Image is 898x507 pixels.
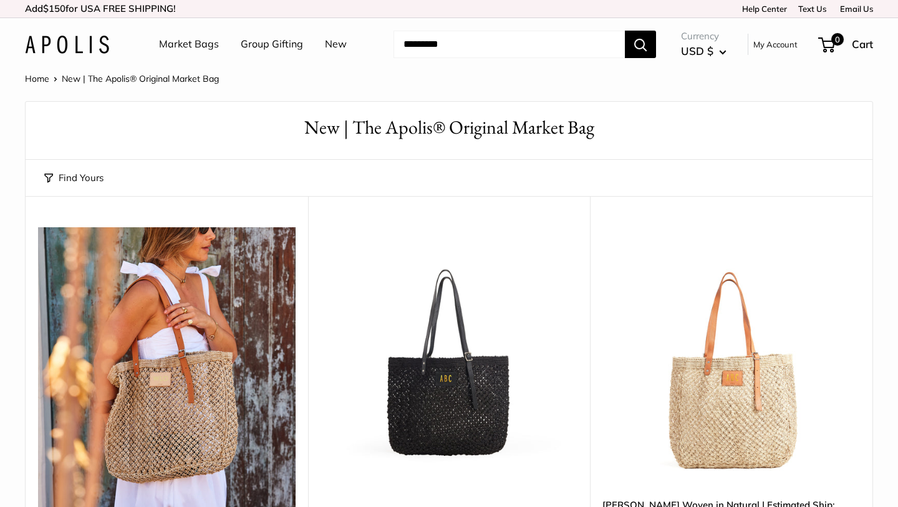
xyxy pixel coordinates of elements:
nav: Breadcrumb [25,71,219,87]
a: Mercado Woven in Natural | Estimated Ship: Oct. 19thMercado Woven in Natural | Estimated Ship: Oc... [602,227,860,485]
a: Email Us [836,4,873,14]
button: Search [625,31,656,58]
h1: New | The Apolis® Original Market Bag [44,114,854,141]
span: USD $ [681,44,713,57]
span: 0 [831,33,844,46]
input: Search... [393,31,625,58]
button: USD $ [681,41,727,61]
a: Mercado Woven in Black | Estimated Ship: Oct. 19thMercado Woven in Black | Estimated Ship: Oct. 19th [321,227,578,485]
a: Home [25,73,49,84]
a: My Account [753,37,798,52]
span: New | The Apolis® Original Market Bag [62,73,219,84]
img: Mercado Woven in Natural | Estimated Ship: Oct. 19th [602,227,860,485]
a: Text Us [798,4,826,14]
span: Cart [852,37,873,51]
span: $150 [43,2,65,14]
span: Currency [681,27,727,45]
img: Mercado Woven in Black | Estimated Ship: Oct. 19th [321,227,578,485]
button: Find Yours [44,169,104,187]
img: Apolis [25,36,109,54]
a: 0 Cart [819,34,873,54]
a: Market Bags [159,35,219,54]
a: Help Center [738,4,787,14]
a: Group Gifting [241,35,303,54]
a: New [325,35,347,54]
